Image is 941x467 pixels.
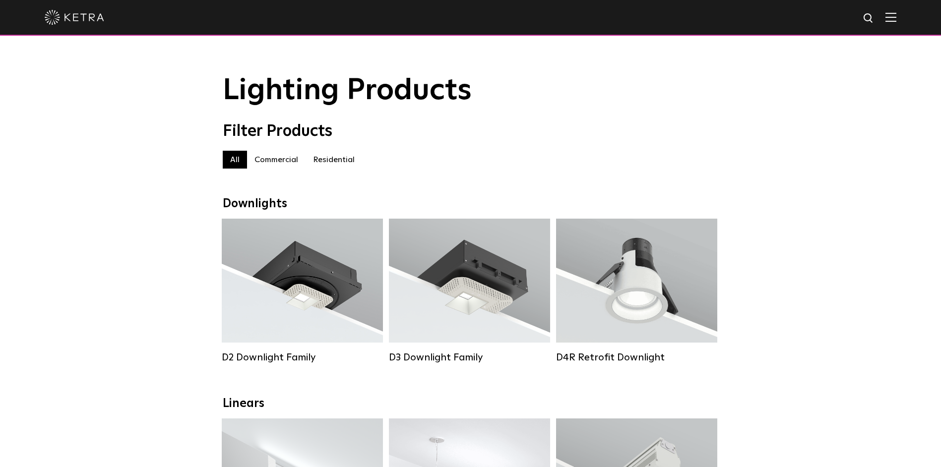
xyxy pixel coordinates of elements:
[389,219,550,363] a: D3 Downlight Family Lumen Output:700 / 900 / 1100Colors:White / Black / Silver / Bronze / Paintab...
[556,219,717,363] a: D4R Retrofit Downlight Lumen Output:800Colors:White / BlackBeam Angles:15° / 25° / 40° / 60°Watta...
[223,197,719,211] div: Downlights
[389,351,550,363] div: D3 Downlight Family
[223,76,472,106] span: Lighting Products
[222,351,383,363] div: D2 Downlight Family
[223,397,719,411] div: Linears
[863,12,875,25] img: search icon
[247,151,306,169] label: Commercial
[556,351,717,363] div: D4R Retrofit Downlight
[306,151,362,169] label: Residential
[885,12,896,22] img: Hamburger%20Nav.svg
[223,151,247,169] label: All
[223,122,719,141] div: Filter Products
[222,219,383,363] a: D2 Downlight Family Lumen Output:1200Colors:White / Black / Gloss Black / Silver / Bronze / Silve...
[45,10,104,25] img: ketra-logo-2019-white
